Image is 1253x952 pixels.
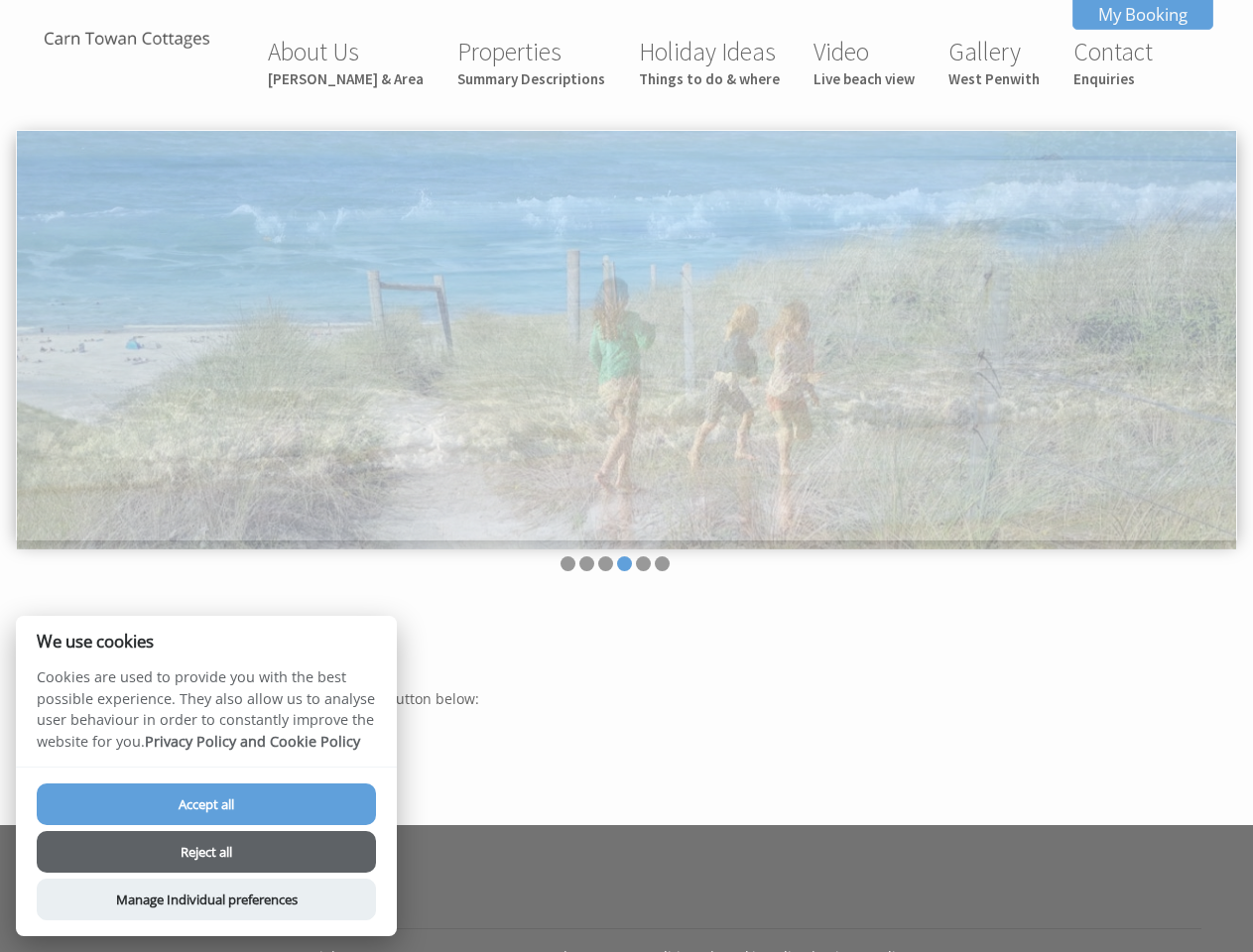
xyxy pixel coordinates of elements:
small: Live beach view [814,69,915,88]
small: Things to do & where [639,69,780,88]
img: Carn Towan [28,28,226,53]
small: Enquiries [1073,69,1153,88]
small: Summary Descriptions [457,69,605,88]
a: ContactEnquiries [1073,36,1153,88]
a: PropertiesSummary Descriptions [457,36,605,88]
small: West Penwith [948,69,1040,88]
a: VideoLive beach view [814,36,915,88]
small: [PERSON_NAME] & Area [268,69,424,88]
h2: We use cookies [16,632,397,651]
a: Privacy Policy and Cookie Policy [145,732,360,751]
button: Reject all [37,831,376,873]
h1: Unsubscribe [40,634,1190,671]
button: Manage Individual preferences [37,879,376,920]
a: GalleryWest Penwith [948,36,1040,88]
a: Holiday IdeasThings to do & where [639,36,780,88]
a: About Us[PERSON_NAME] & Area [268,36,424,88]
p: To confirm you wish to unsubscribe please click the button below: [40,689,1190,708]
button: Accept all [37,783,376,825]
p: Cookies are used to provide you with the best possible experience. They also allow us to analyse ... [16,666,397,767]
